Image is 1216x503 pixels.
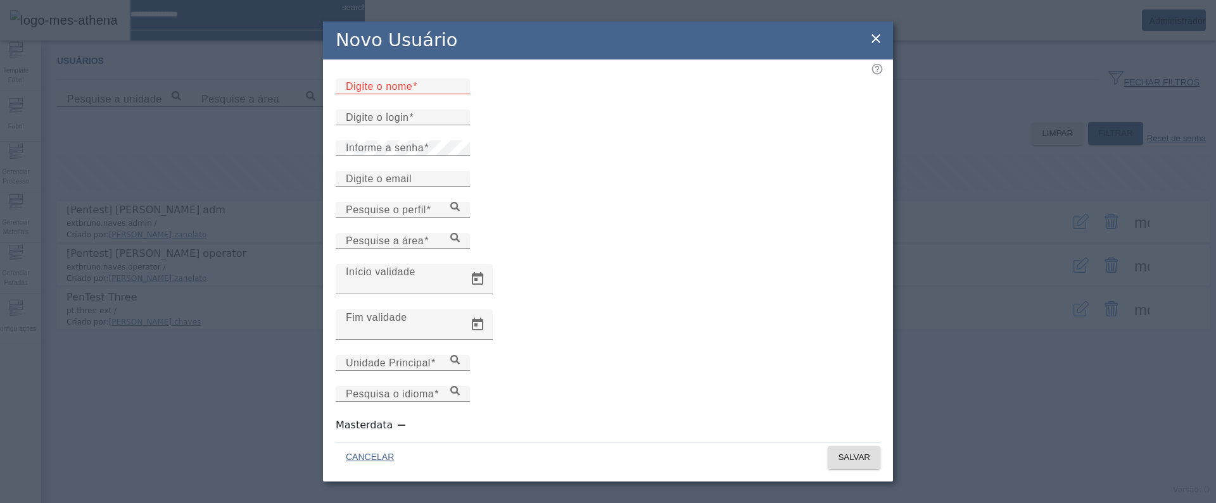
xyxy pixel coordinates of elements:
[346,235,424,246] mat-label: Pesquise a área
[346,387,460,402] input: Number
[346,81,412,92] mat-label: Digite o nome
[462,309,493,340] button: Open calendar
[346,357,431,368] mat-label: Unidade Principal
[346,142,424,153] mat-label: Informe a senha
[346,356,460,371] input: Number
[336,27,457,54] h2: Novo Usuário
[462,264,493,294] button: Open calendar
[336,433,373,448] label: GeSAC
[346,233,460,249] input: Number
[346,204,426,215] mat-label: Pesquise o perfil
[838,451,870,464] span: SALVAR
[346,112,409,123] mat-label: Digite o login
[346,202,460,218] input: Number
[336,446,404,469] button: CANCELAR
[346,451,394,464] span: CANCELAR
[346,312,407,323] mat-label: Fim validade
[346,173,412,184] mat-label: Digite o email
[346,388,434,399] mat-label: Pesquisa o idioma
[336,418,395,433] label: Masterdata
[828,446,880,469] button: SALVAR
[346,266,415,277] mat-label: Início validade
